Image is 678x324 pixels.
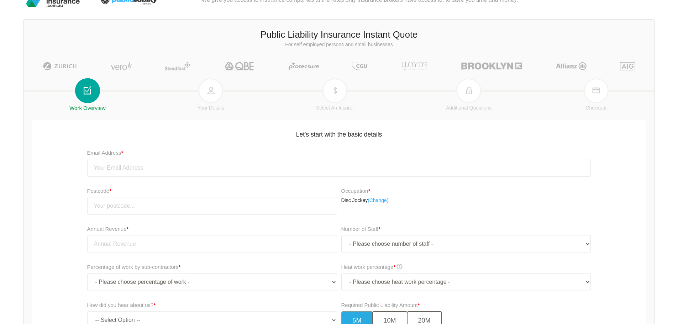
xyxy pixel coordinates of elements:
[368,197,388,204] a: (Change)
[87,301,156,309] label: How did you hear about us?
[107,62,135,70] img: Vero | Public Liability Insurance
[341,197,591,204] p: Disc Jockey
[40,62,80,70] img: Zurich | Public Liability Insurance
[220,62,259,70] img: QBE | Public Liability Insurance
[87,235,337,253] input: Annual Revenue
[617,62,638,70] img: AIG | Public Liability Insurance
[552,62,590,70] img: Allianz | Public Liability Insurance
[29,41,649,48] p: For self employed persons and small businesses
[341,263,403,271] label: Heat work percentage
[29,28,649,41] h3: Public Liability Insurance Instant Quote
[341,225,381,233] label: Number of Staff
[87,187,337,195] label: Postcode
[162,62,193,70] img: Steadfast | Public Liability Insurance
[87,159,591,177] input: Your Email Address
[341,301,420,309] label: Required Public Liability Amount
[458,62,525,70] img: Brooklyn | Public Liability Insurance
[87,197,337,215] input: Your postcode...
[397,62,431,70] img: LLOYD's | Public Liability Insurance
[36,126,642,139] h5: Let's start with the basic details
[87,225,129,233] label: Annual Revenue
[87,149,123,157] label: Email Address
[341,187,370,195] label: Occupation
[87,263,181,271] label: Percentage of work by sub-contractors
[349,62,370,70] img: CGU | Public Liability Insurance
[286,62,322,70] img: Protecsure | Public Liability Insurance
